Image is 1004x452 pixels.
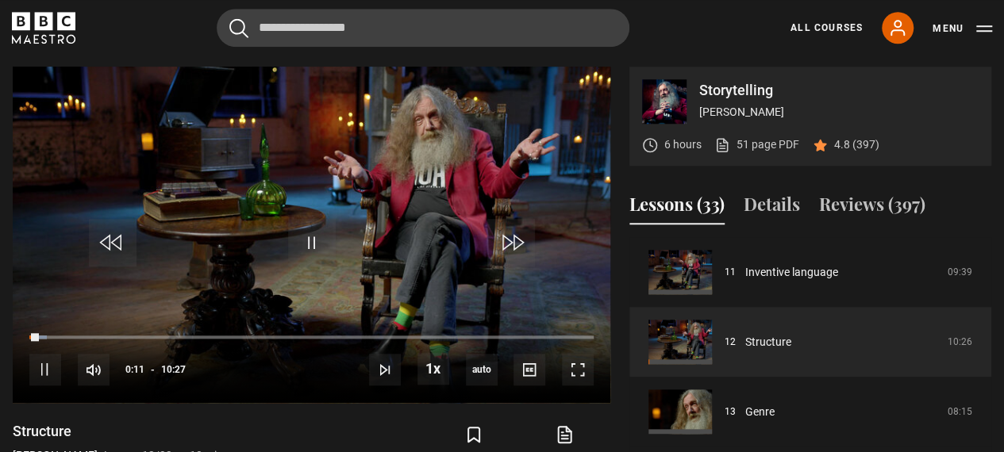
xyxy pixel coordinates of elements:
a: 51 page PDF [714,136,799,153]
button: Pause [29,354,61,385]
input: Search [217,9,629,47]
p: [PERSON_NAME] [699,104,979,121]
h1: Structure [13,422,229,441]
div: Progress Bar [29,335,594,339]
div: Current quality: 720p [466,354,498,385]
span: auto [466,354,498,385]
span: 0:11 [125,355,144,384]
button: Reviews (397) [819,191,925,224]
button: Next Lesson [369,354,401,385]
button: Captions [514,354,545,385]
a: All Courses [791,21,863,35]
video-js: Video Player [13,67,610,403]
span: - [151,364,155,375]
p: Storytelling [699,83,979,98]
button: Submit the search query [229,18,248,38]
a: Structure [745,334,791,350]
svg: BBC Maestro [12,12,75,44]
p: 6 hours [664,136,702,153]
button: Lessons (33) [629,191,725,224]
span: 10:27 [161,355,186,384]
button: Details [744,191,800,224]
button: Mute [78,354,110,385]
button: Playback Rate [417,353,449,385]
a: Inventive language [745,264,838,281]
p: 4.8 (397) [834,136,879,153]
button: Toggle navigation [933,21,992,36]
a: Genre [745,404,775,420]
button: Fullscreen [562,354,594,385]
